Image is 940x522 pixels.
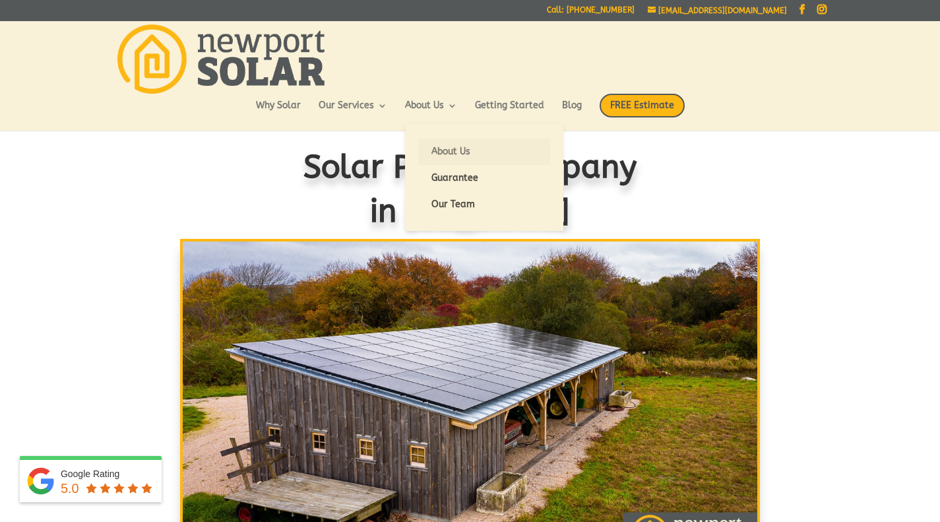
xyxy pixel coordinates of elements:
[303,148,637,230] span: Solar Power Company in [US_STATE]
[405,101,457,123] a: About Us
[418,191,550,218] a: Our Team
[475,101,544,123] a: Getting Started
[61,481,79,496] span: 5.0
[256,101,301,123] a: Why Solar
[600,94,685,117] span: FREE Estimate
[418,139,550,165] a: About Us
[117,24,325,94] img: Newport Solar | Solar Energy Optimized.
[600,94,685,131] a: FREE Estimate
[562,101,582,123] a: Blog
[61,467,155,480] div: Google Rating
[319,101,387,123] a: Our Services
[648,6,787,15] a: [EMAIL_ADDRESS][DOMAIN_NAME]
[418,165,550,191] a: Guarantee
[547,6,635,20] a: Call: [PHONE_NUMBER]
